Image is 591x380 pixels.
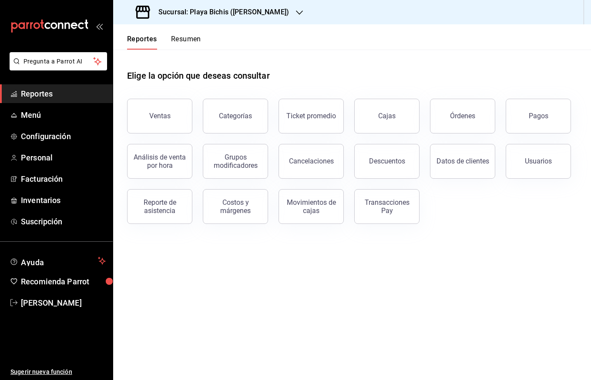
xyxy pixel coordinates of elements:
[506,144,571,179] button: Usuarios
[289,157,334,165] div: Cancelaciones
[127,35,157,50] button: Reportes
[133,153,187,170] div: Análisis de venta por hora
[378,112,396,120] div: Cajas
[21,130,106,142] span: Configuración
[21,216,106,227] span: Suscripción
[21,109,106,121] span: Menú
[354,189,420,224] button: Transacciones Pay
[208,198,262,215] div: Costos y márgenes
[127,189,192,224] button: Reporte de asistencia
[279,189,344,224] button: Movimientos de cajas
[430,99,495,133] button: Órdenes
[21,88,106,100] span: Reportes
[279,144,344,179] button: Cancelaciones
[369,157,405,165] div: Descuentos
[127,144,192,179] button: Análisis de venta por hora
[171,35,201,50] button: Resumen
[360,198,414,215] div: Transacciones Pay
[208,153,262,170] div: Grupos modificadores
[127,99,192,133] button: Ventas
[354,99,420,133] button: Cajas
[450,112,475,120] div: Órdenes
[203,144,268,179] button: Grupos modificadores
[430,144,495,179] button: Datos de clientes
[203,189,268,224] button: Costos y márgenes
[21,256,94,266] span: Ayuda
[21,297,106,309] span: [PERSON_NAME]
[21,276,106,287] span: Recomienda Parrot
[6,63,107,72] a: Pregunta a Parrot AI
[21,173,106,185] span: Facturación
[284,198,338,215] div: Movimientos de cajas
[279,99,344,133] button: Ticket promedio
[529,112,548,120] div: Pagos
[10,367,106,377] span: Sugerir nueva función
[127,35,201,50] div: navigation tabs
[286,112,336,120] div: Ticket promedio
[219,112,252,120] div: Categorías
[525,157,552,165] div: Usuarios
[506,99,571,133] button: Pagos
[149,112,171,120] div: Ventas
[21,152,106,163] span: Personal
[10,52,107,70] button: Pregunta a Parrot AI
[133,198,187,215] div: Reporte de asistencia
[151,7,289,17] h3: Sucursal: Playa Bichis ([PERSON_NAME])
[203,99,268,133] button: Categorías
[21,194,106,206] span: Inventarios
[96,23,103,30] button: open_drawer_menu
[24,57,94,66] span: Pregunta a Parrot AI
[127,69,270,82] h1: Elige la opción que deseas consultar
[437,157,489,165] div: Datos de clientes
[354,144,420,179] button: Descuentos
